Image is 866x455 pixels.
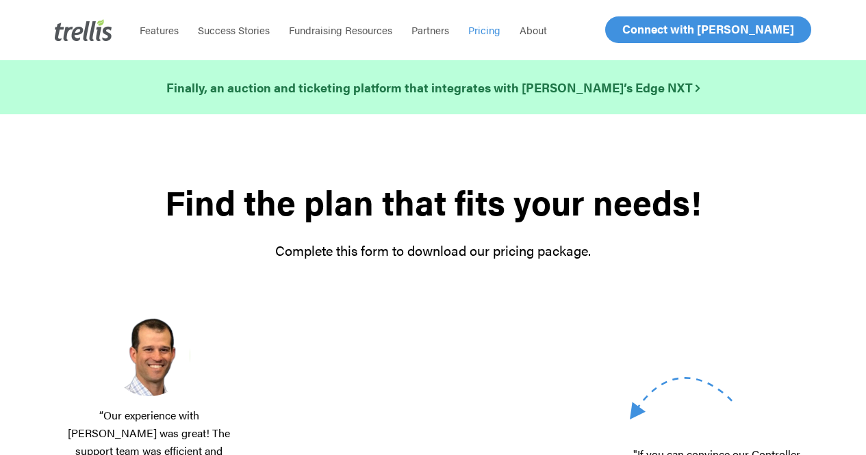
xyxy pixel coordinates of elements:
[605,16,811,43] a: Connect with [PERSON_NAME]
[289,23,392,37] span: Fundraising Resources
[130,23,188,37] a: Features
[140,23,179,37] span: Features
[198,23,270,37] span: Success Stories
[402,23,459,37] a: Partners
[188,23,279,37] a: Success Stories
[166,79,700,96] strong: Finally, an auction and ticketing platform that integrates with [PERSON_NAME]’s Edge NXT
[510,23,557,37] a: About
[165,177,701,226] strong: Find the plan that fits your needs!
[166,78,700,97] a: Finally, an auction and ticketing platform that integrates with [PERSON_NAME]’s Edge NXT
[520,23,547,37] span: About
[411,23,449,37] span: Partners
[622,21,794,37] span: Connect with [PERSON_NAME]
[55,19,112,41] img: Trellis
[279,23,402,37] a: Fundraising Resources
[459,23,510,37] a: Pricing
[468,23,500,37] span: Pricing
[108,315,190,396] img: Screenshot-2025-03-18-at-2.39.01%E2%80%AFPM.png
[62,241,804,260] p: Complete this form to download our pricing package.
